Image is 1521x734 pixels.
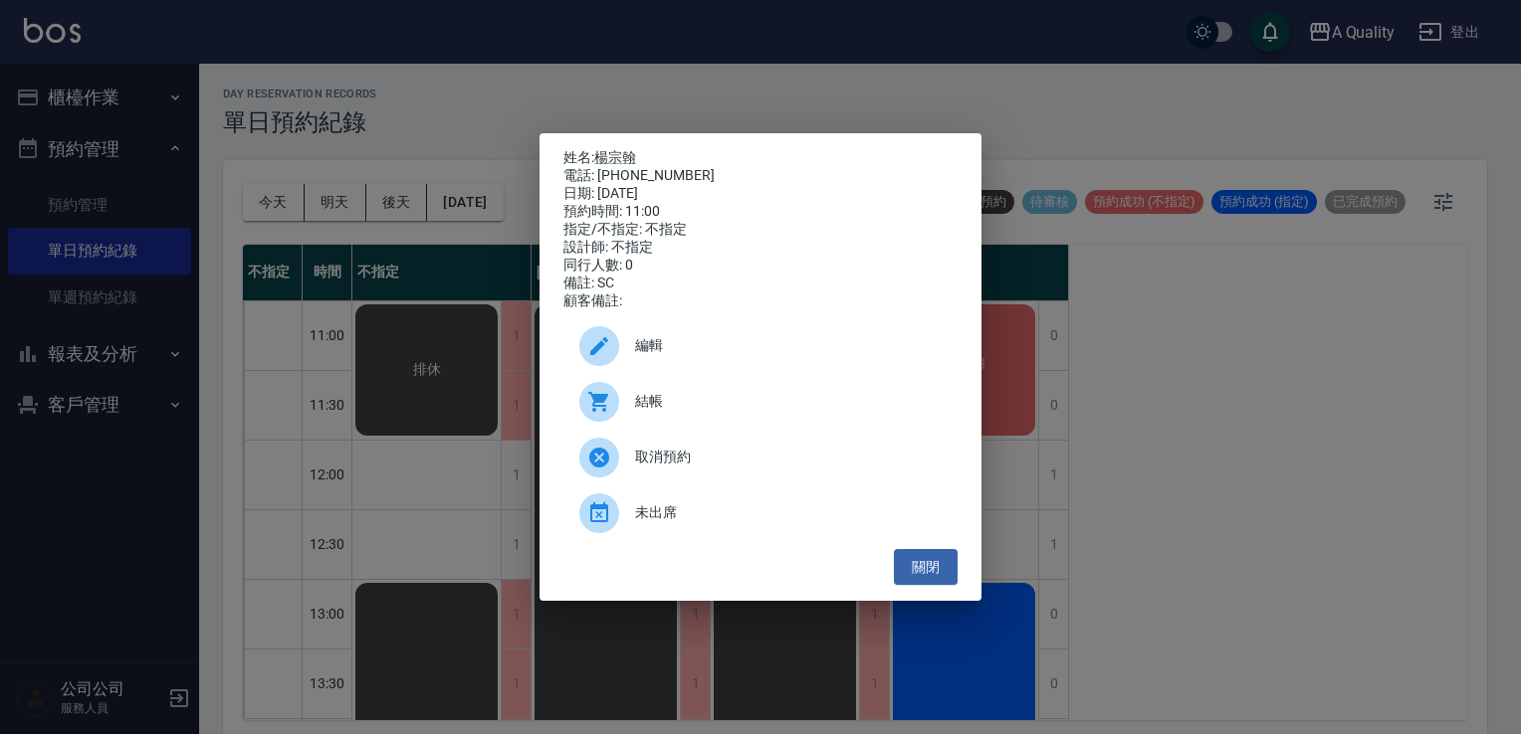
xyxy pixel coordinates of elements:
[563,275,958,292] div: 備註: SC
[563,203,958,221] div: 預約時間: 11:00
[594,149,636,165] a: 楊宗翰
[635,335,942,356] span: 編輯
[635,391,942,412] span: 結帳
[563,149,958,167] p: 姓名:
[894,549,958,586] button: 關閉
[563,257,958,275] div: 同行人數: 0
[563,430,958,485] div: 取消預約
[563,485,958,541] div: 未出席
[563,292,958,310] div: 顧客備註:
[563,167,958,185] div: 電話: [PHONE_NUMBER]
[563,239,958,257] div: 設計師: 不指定
[563,221,958,239] div: 指定/不指定: 不指定
[563,185,958,203] div: 日期: [DATE]
[563,374,958,430] a: 結帳
[635,502,942,523] span: 未出席
[635,447,942,467] span: 取消預約
[563,318,958,374] div: 編輯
